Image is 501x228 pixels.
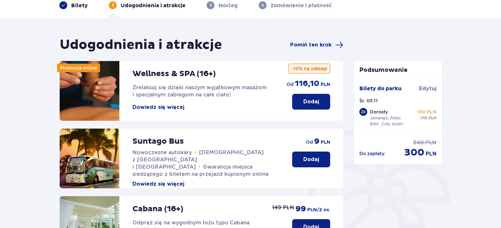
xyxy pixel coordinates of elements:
p: Zamówienie i płatność [271,2,332,9]
span: PLN [321,81,330,88]
p: Bilety do parku [359,85,402,92]
p: Nocleg [218,2,238,9]
p: Bilet „Cały dzień” [370,121,404,127]
span: Pomiń ten krok [290,41,331,49]
span: PLN [429,115,436,121]
span: PLN /2 os. [307,207,330,213]
span: PLN [321,139,330,146]
span: Edytuj [419,85,436,92]
img: attraction [60,61,119,121]
p: Bilety [71,2,88,9]
span: 300 [404,146,424,159]
p: 4 [261,2,264,8]
p: 3 [210,2,212,8]
p: Dodaj [303,156,319,163]
p: Podsumowanie [354,66,442,74]
a: Pomiń ten krok [290,41,343,49]
span: 116,10 [295,79,319,89]
p: 150 PLN [417,109,436,115]
p: 149 PLN [272,204,294,211]
p: Dodaj [303,98,319,105]
img: attraction [60,129,119,188]
button: Dowiedz się więcej [132,180,184,188]
p: Dorosły [370,109,388,115]
span: [DEMOGRAPHIC_DATA] z [GEOGRAPHIC_DATA] i [GEOGRAPHIC_DATA] [132,149,264,170]
p: Śr. 05.11 [359,97,378,104]
div: Bilety [59,1,88,9]
div: 3Nocleg [207,1,238,9]
div: Promocja online [57,64,100,72]
span: od [287,81,293,88]
div: 2 x [359,108,367,116]
span: 99 [295,204,306,214]
span: PLN [426,150,436,157]
span: PLN [425,139,436,146]
div: 4Zamówienie i płatność [259,1,332,9]
h1: Udogodnienia i atrakcje [60,37,222,53]
span: 170 [420,115,427,121]
p: Udogodnienia i atrakcje [121,2,186,9]
p: Wellness & SPA (16+) [132,69,216,79]
p: -10% na zabiegi [289,64,330,73]
p: 2 [112,2,114,8]
p: Jamango, Relax [370,115,401,121]
span: od [306,139,313,145]
p: Do zapłaty : [359,150,386,157]
span: Zrelaksuj się dzięki naszym wyjątkowym masażom i specjalnym zabiegom na całe ciało! [132,84,267,98]
span: • [198,164,200,170]
button: Dodaj [292,152,330,167]
p: Cabana (16+) [132,204,183,214]
p: Suntago Bus [132,136,184,146]
div: 2Udogodnienia i atrakcje [109,1,186,9]
button: Dowiedz się więcej [132,104,184,111]
span: 9 [314,136,319,146]
span: • [194,149,196,156]
span: Nowoczesne autokary [132,149,192,155]
span: 340 [413,139,424,146]
button: Dodaj [292,94,330,110]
